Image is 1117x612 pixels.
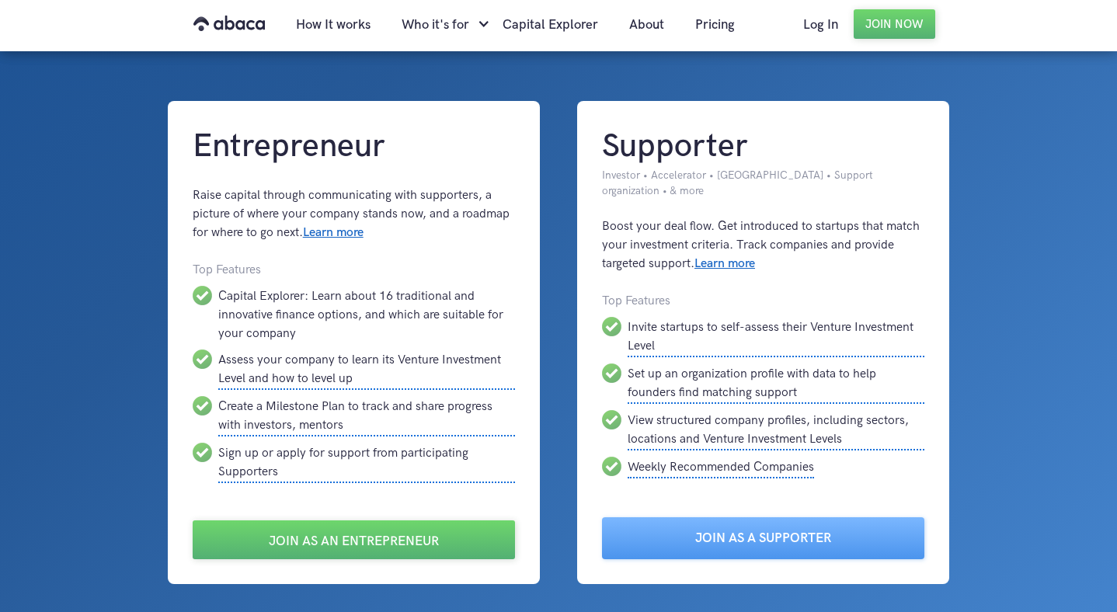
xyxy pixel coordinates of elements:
div: Investor • Accelerator • [GEOGRAPHIC_DATA] • Support organization • & more [602,168,924,199]
div: Top Features [602,292,924,311]
a: Join as a Supporter [602,517,924,559]
a: Learn more [694,256,755,271]
a: Learn more [303,225,364,240]
div: Weekly Recommended Companies [628,457,814,478]
div: Assess your company to learn its Venture Investment Level and how to level up [218,349,515,390]
div: Create a Milestone Plan to track and share progress with investors, mentors [218,396,515,436]
div: Capital Explorer: Learn about 16 traditional and innovative finance options, and which are suitab... [218,286,515,343]
div: Set up an organization profile with data to help founders find matching support [628,363,924,404]
h1: Supporter [602,126,924,168]
a: Join Now [854,9,935,39]
h1: Entrepreneur [193,126,515,168]
div: Sign up or apply for support from participating Supporters [218,443,515,483]
div: Raise capital through communicating with supporters, a picture of where your company stands now, ... [193,186,515,242]
div: View structured company profiles, including sectors, locations and Venture Investment Levels [628,410,924,450]
div: Top Features [193,261,515,280]
div: Invite startups to self-assess their Venture Investment Level [628,317,924,357]
div: Boost your deal flow. Get introduced to startups that match your investment criteria. Track compa... [602,217,924,273]
a: Join as an Entrepreneur [193,520,515,559]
